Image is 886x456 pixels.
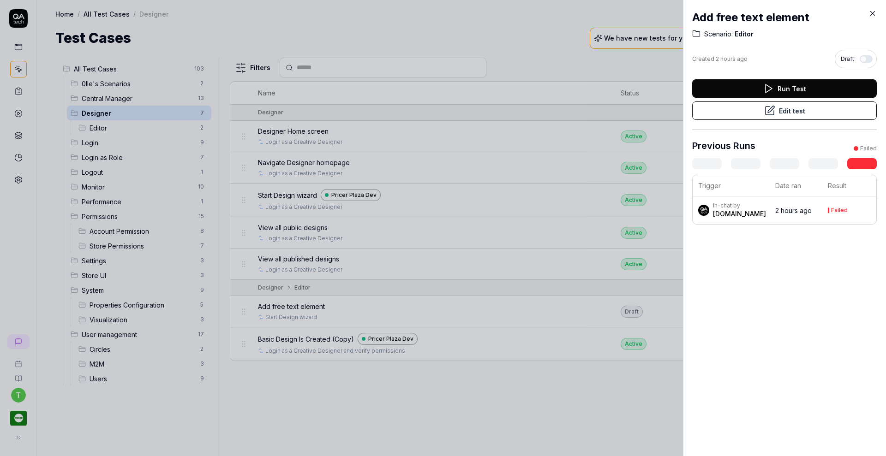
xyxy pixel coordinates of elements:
th: Result [822,175,876,196]
div: Failed [860,144,877,153]
span: Draft [841,55,854,63]
h3: Previous Runs [692,139,755,153]
th: Trigger [693,175,770,196]
span: Scenario: [704,30,733,39]
div: [DOMAIN_NAME] [713,209,766,219]
time: 2 hours ago [716,55,748,62]
div: Created [692,55,748,63]
button: Run Test [692,79,877,98]
h2: Add free text element [692,9,877,26]
div: In-chat by [713,202,766,209]
time: 2 hours ago [775,207,812,214]
img: 7ccf6c19-61ad-4a6c-8811-018b02a1b829.jpg [698,205,709,216]
th: Date ran [770,175,822,196]
span: Editor [733,30,754,39]
div: Failed [831,207,848,213]
button: Edit test [692,101,877,120]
